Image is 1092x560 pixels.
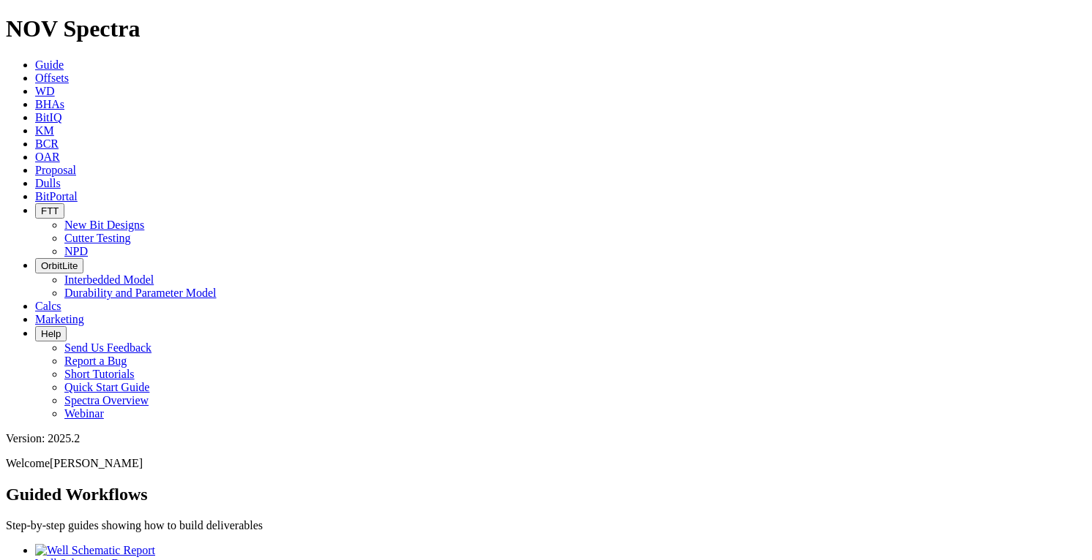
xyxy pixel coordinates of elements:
[6,485,1086,504] h2: Guided Workflows
[64,381,149,393] a: Quick Start Guide
[35,137,59,150] a: BCR
[35,313,84,325] a: Marketing
[6,457,1086,470] p: Welcome
[50,457,143,469] span: [PERSON_NAME]
[35,164,76,176] a: Proposal
[35,177,61,189] a: Dulls
[41,328,61,339] span: Help
[64,232,131,244] a: Cutter Testing
[35,190,78,203] a: BitPortal
[41,260,78,271] span: OrbitLite
[64,287,217,299] a: Durability and Parameter Model
[35,326,67,341] button: Help
[64,341,152,354] a: Send Us Feedback
[64,245,88,257] a: NPD
[64,407,104,420] a: Webinar
[6,15,1086,42] h1: NOV Spectra
[35,544,155,557] img: Well Schematic Report
[35,124,54,137] a: KM
[35,72,69,84] a: Offsets
[64,368,135,380] a: Short Tutorials
[64,355,127,367] a: Report a Bug
[41,205,59,216] span: FTT
[64,273,154,286] a: Interbedded Model
[35,151,60,163] a: OAR
[35,111,61,124] a: BitIQ
[35,203,64,219] button: FTT
[35,258,83,273] button: OrbitLite
[6,432,1086,445] div: Version: 2025.2
[35,58,64,71] a: Guide
[64,394,149,406] a: Spectra Overview
[35,85,55,97] a: WD
[6,519,1086,532] p: Step-by-step guides showing how to build deliverables
[35,98,64,110] a: BHAs
[64,219,144,231] a: New Bit Designs
[35,300,61,312] a: Calcs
